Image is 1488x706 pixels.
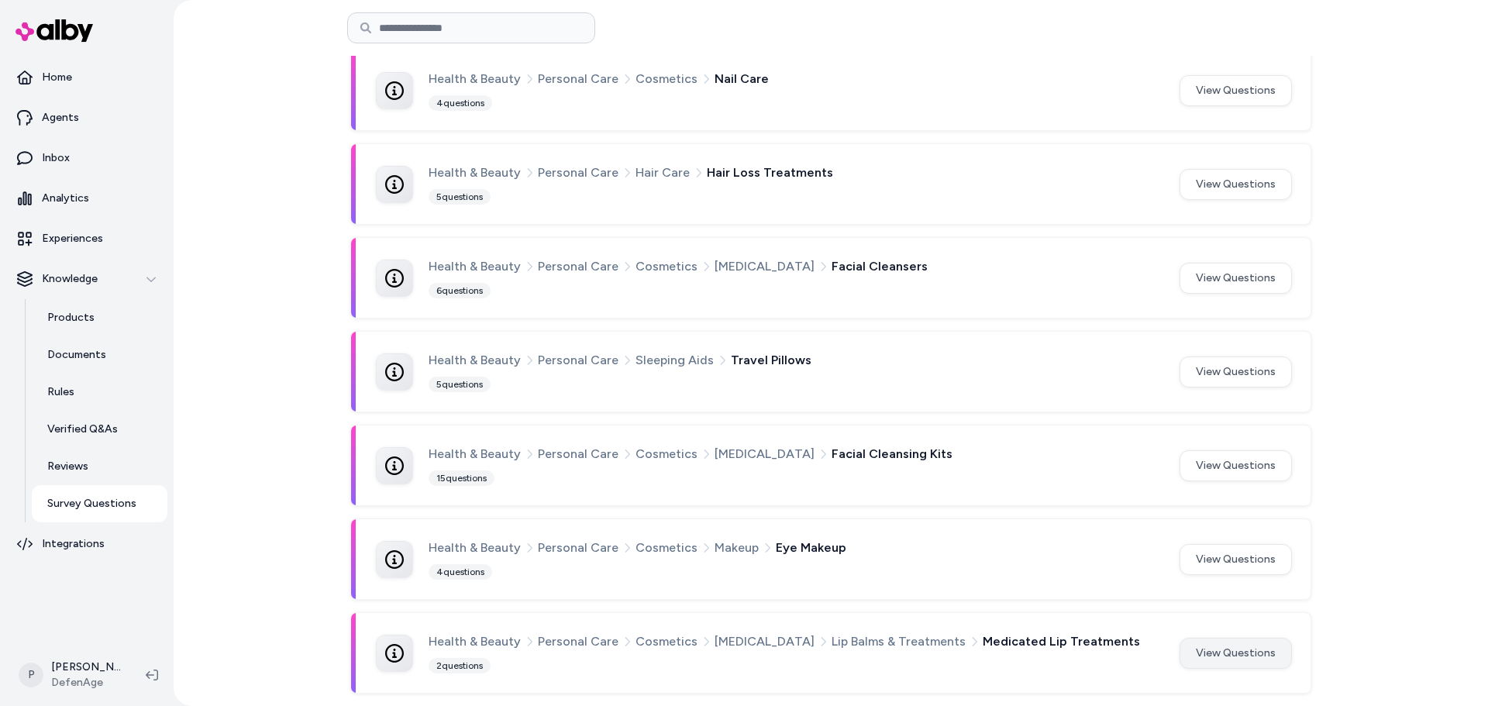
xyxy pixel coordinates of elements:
span: Travel Pillows [731,350,811,370]
span: Personal Care [538,632,618,652]
p: Home [42,70,72,85]
span: Health & Beauty [429,69,521,89]
p: Products [47,310,95,325]
span: Facial Cleansing Kits [832,444,952,464]
div: 5 questions [429,377,491,392]
span: Health & Beauty [429,538,521,558]
span: Hair Care [635,163,690,183]
a: Experiences [6,220,167,257]
span: Nail Care [715,69,769,89]
div: 4 questions [429,564,492,580]
img: alby Logo [15,19,93,42]
p: Agents [42,110,79,126]
span: DefenAge [51,675,121,691]
a: Products [32,299,167,336]
p: Survey Questions [47,496,136,511]
span: Cosmetics [635,69,697,89]
span: Health & Beauty [429,350,521,370]
span: [MEDICAL_DATA] [715,444,815,464]
div: 4 questions [429,95,492,111]
div: 6 questions [429,283,491,298]
a: Reviews [32,448,167,485]
button: View Questions [1180,356,1292,387]
p: Documents [47,347,106,363]
p: Reviews [47,459,88,474]
button: View Questions [1180,638,1292,669]
span: Health & Beauty [429,257,521,277]
div: 15 questions [429,470,494,486]
a: Verified Q&As [32,411,167,448]
a: Integrations [6,525,167,563]
button: View Questions [1180,450,1292,481]
span: Facial Cleansers [832,257,928,277]
p: Knowledge [42,271,98,287]
span: Cosmetics [635,444,697,464]
p: Experiences [42,231,103,246]
span: [MEDICAL_DATA] [715,632,815,652]
span: Makeup [715,538,759,558]
div: 5 questions [429,189,491,205]
span: Cosmetics [635,632,697,652]
button: View Questions [1180,544,1292,575]
a: Rules [32,374,167,411]
p: Integrations [42,536,105,552]
span: Personal Care [538,350,618,370]
button: View Questions [1180,75,1292,106]
span: Lip Balms & Treatments [832,632,966,652]
span: Personal Care [538,69,618,89]
span: [MEDICAL_DATA] [715,257,815,277]
p: Inbox [42,150,70,166]
button: Knowledge [6,260,167,298]
button: View Questions [1180,169,1292,200]
a: Agents [6,99,167,136]
p: Analytics [42,191,89,206]
button: View Questions [1180,263,1292,294]
a: Survey Questions [32,485,167,522]
a: Analytics [6,180,167,217]
span: Personal Care [538,163,618,183]
p: Rules [47,384,74,400]
span: Medicated Lip Treatments [983,632,1140,652]
span: Eye Makeup [776,538,846,558]
p: [PERSON_NAME] [51,660,121,675]
p: Verified Q&As [47,422,118,437]
span: Personal Care [538,444,618,464]
button: P[PERSON_NAME]DefenAge [9,650,133,700]
span: Cosmetics [635,257,697,277]
span: Health & Beauty [429,444,521,464]
a: Home [6,59,167,96]
span: Personal Care [538,538,618,558]
span: Cosmetics [635,538,697,558]
span: Health & Beauty [429,163,521,183]
div: 2 questions [429,658,491,673]
a: Documents [32,336,167,374]
a: Inbox [6,139,167,177]
span: Sleeping Aids [635,350,714,370]
span: Health & Beauty [429,632,521,652]
span: P [19,663,43,687]
span: Hair Loss Treatments [707,163,833,183]
span: Personal Care [538,257,618,277]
